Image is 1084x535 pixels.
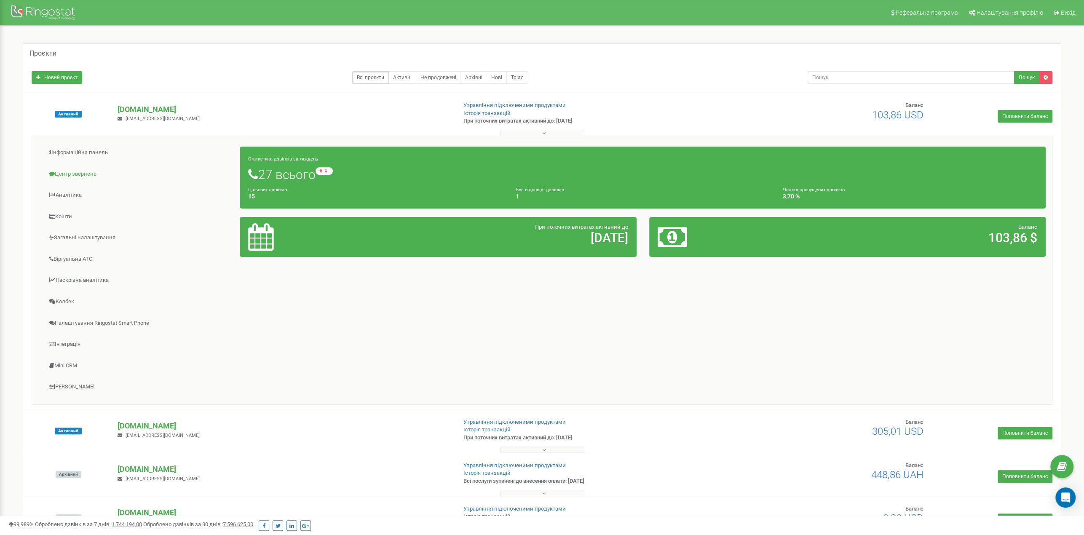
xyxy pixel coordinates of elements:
[998,427,1052,439] a: Поповнити баланс
[871,469,923,481] span: 448,86 UAH
[38,185,240,206] a: Аналiтика
[126,433,200,438] span: [EMAIL_ADDRESS][DOMAIN_NAME]
[38,206,240,227] a: Кошти
[55,111,82,118] span: Активний
[1014,71,1039,84] button: Пошук
[515,193,770,200] h4: 1
[38,270,240,291] a: Наскрізна аналітика
[905,462,923,468] span: Баланс
[126,116,200,121] span: [EMAIL_ADDRESS][DOMAIN_NAME]
[118,420,450,431] p: [DOMAIN_NAME]
[416,71,461,84] a: Не продовжені
[998,110,1052,123] a: Поповнити баланс
[38,227,240,248] a: Загальні налаштування
[463,434,709,442] p: При поточних витратах активний до: [DATE]
[783,193,1037,200] h4: 3,70 %
[56,471,81,478] span: Архівний
[463,117,709,125] p: При поточних витратах активний до: [DATE]
[977,9,1043,16] span: Налаштування профілю
[388,71,416,84] a: Активні
[463,477,709,485] p: Всі послуги зупинені до внесення оплати: [DATE]
[463,419,566,425] a: Управління підключеними продуктами
[38,164,240,185] a: Центр звернень
[463,462,566,468] a: Управління підключеними продуктами
[872,109,923,121] span: 103,86 USD
[29,50,56,57] h5: Проєкти
[1018,224,1037,230] span: Баланс
[880,512,923,524] span: -2,88 USD
[8,521,34,527] span: 99,989%
[143,521,253,527] span: Оброблено дзвінків за 30 днів :
[379,231,628,245] h2: [DATE]
[1055,487,1076,508] div: Open Intercom Messenger
[535,224,628,230] span: При поточних витратах активний до
[460,71,487,84] a: Архівні
[998,514,1052,526] a: Поповнити баланс
[38,334,240,355] a: Інтеграція
[248,193,503,200] h4: 15
[1061,9,1076,16] span: Вихід
[126,476,200,481] span: [EMAIL_ADDRESS][DOMAIN_NAME]
[998,470,1052,483] a: Поповнити баланс
[248,156,318,162] small: Статистика дзвінків за тиждень
[905,506,923,512] span: Баланс
[896,9,958,16] span: Реферальна програма
[487,71,507,84] a: Нові
[112,521,142,527] u: 1 744 194,00
[905,102,923,108] span: Баланс
[38,142,240,163] a: Інформаційна панель
[352,71,389,84] a: Всі проєкти
[463,110,511,116] a: Історія транзакцій
[248,187,287,193] small: Цільових дзвінків
[872,425,923,437] span: 305,01 USD
[506,71,528,84] a: Тріал
[38,249,240,270] a: Віртуальна АТС
[905,419,923,425] span: Баланс
[783,187,845,193] small: Частка пропущених дзвінків
[223,521,253,527] u: 7 596 625,00
[788,231,1037,245] h2: 103,86 $
[463,506,566,512] a: Управління підключеними продуктами
[38,377,240,397] a: [PERSON_NAME]
[807,71,1014,84] input: Пошук
[38,313,240,334] a: Налаштування Ringostat Smart Phone
[118,507,450,518] p: [DOMAIN_NAME]
[316,167,333,175] small: -6
[118,104,450,115] p: [DOMAIN_NAME]
[38,356,240,376] a: Mini CRM
[463,513,511,519] a: Історія транзакцій
[463,102,566,108] a: Управління підключеними продуктами
[118,464,450,475] p: [DOMAIN_NAME]
[515,187,564,193] small: Без відповіді дзвінків
[248,167,1037,182] h1: 27 всього
[55,428,82,434] span: Активний
[38,292,240,312] a: Колбек
[32,71,82,84] a: Новий проєкт
[463,426,511,433] a: Історія транзакцій
[35,521,142,527] span: Оброблено дзвінків за 7 днів :
[56,514,81,521] span: Архівний
[463,470,511,476] a: Історія транзакцій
